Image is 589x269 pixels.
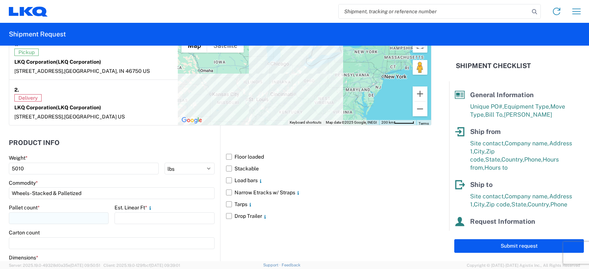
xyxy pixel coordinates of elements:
[226,151,431,163] label: Floor loaded
[114,204,153,211] label: Est. Linear Ft
[226,174,431,186] label: Load bars
[413,60,427,75] button: Drag Pegman onto the map to open Street View
[226,210,431,222] label: Drop Trailer
[9,229,40,236] label: Carton count
[181,38,207,53] button: Show street map
[9,180,38,186] label: Commodity
[505,230,523,237] span: Phone,
[14,105,101,110] strong: LKQ Corporation
[180,116,204,125] img: Google
[263,263,282,267] a: Support
[505,193,549,200] span: Company name,
[419,121,429,125] a: Terms
[470,193,505,200] span: Site contact,
[504,111,552,118] span: [PERSON_NAME]
[528,201,550,208] span: Country,
[14,59,101,65] strong: LKQ Corporation
[505,140,549,147] span: Company name,
[56,59,101,65] span: (LKQ Corporation)
[379,120,416,125] button: Map Scale: 200 km per 51 pixels
[486,201,511,208] span: Zip code,
[9,204,40,211] label: Pallet count
[550,201,567,208] span: Phone
[470,181,493,188] span: Ship to
[14,68,64,74] span: [STREET_ADDRESS],
[501,156,524,163] span: Country,
[484,164,508,171] span: Hours to
[470,140,505,147] span: Site contact,
[150,263,180,268] span: [DATE] 09:39:01
[413,102,427,116] button: Zoom out
[470,230,488,237] span: Name,
[226,163,431,174] label: Stackable
[226,187,431,198] label: Narrow Etracks w/ Straps
[56,105,101,110] span: (LKQ Corporation)
[226,198,431,210] label: Tarps
[9,30,66,39] h2: Shipment Request
[64,68,150,74] span: [GEOGRAPHIC_DATA], IN 46750 US
[290,120,321,125] button: Keyboard shortcuts
[14,94,42,102] span: Delivery
[9,254,38,261] label: Dimensions
[504,103,550,110] span: Equipment Type,
[64,114,125,120] span: [GEOGRAPHIC_DATA] US
[9,155,28,161] label: Weight
[470,91,534,99] span: General Information
[381,120,394,124] span: 200 km
[180,116,204,125] a: Open this area in Google Maps (opens a new window)
[470,103,504,110] span: Unique PO#,
[14,114,64,120] span: [STREET_ADDRESS],
[467,262,580,269] span: Copyright © [DATE]-[DATE] Agistix Inc., All Rights Reserved
[488,230,505,237] span: Email,
[14,85,19,94] strong: 2.
[454,239,584,253] button: Submit request
[511,201,528,208] span: State,
[207,38,244,53] button: Show satellite imagery
[9,139,60,146] h2: Product Info
[326,120,377,124] span: Map data ©2025 Google, INEGI
[524,156,543,163] span: Phone,
[14,49,39,56] span: Pickup
[9,263,100,268] span: Server: 2025.19.0-49328d0a35e
[470,217,535,225] span: Request Information
[282,263,300,267] a: Feedback
[470,128,501,135] span: Ship from
[474,148,486,155] span: City,
[456,61,531,70] h2: Shipment Checklist
[413,86,427,101] button: Zoom in
[70,263,100,268] span: [DATE] 09:50:51
[485,111,504,118] span: Bill To,
[474,201,486,208] span: City,
[485,156,501,163] span: State,
[103,263,180,268] span: Client: 2025.19.0-129fbcf
[339,4,529,18] input: Shipment, tracking or reference number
